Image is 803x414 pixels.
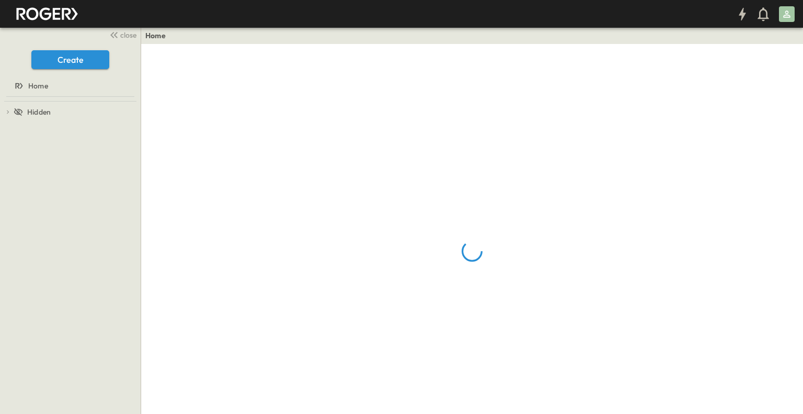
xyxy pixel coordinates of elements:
[105,27,139,42] button: close
[28,81,48,91] span: Home
[27,107,51,117] span: Hidden
[145,30,166,41] a: Home
[2,79,136,93] a: Home
[31,50,109,69] button: Create
[145,30,172,41] nav: breadcrumbs
[120,30,136,40] span: close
